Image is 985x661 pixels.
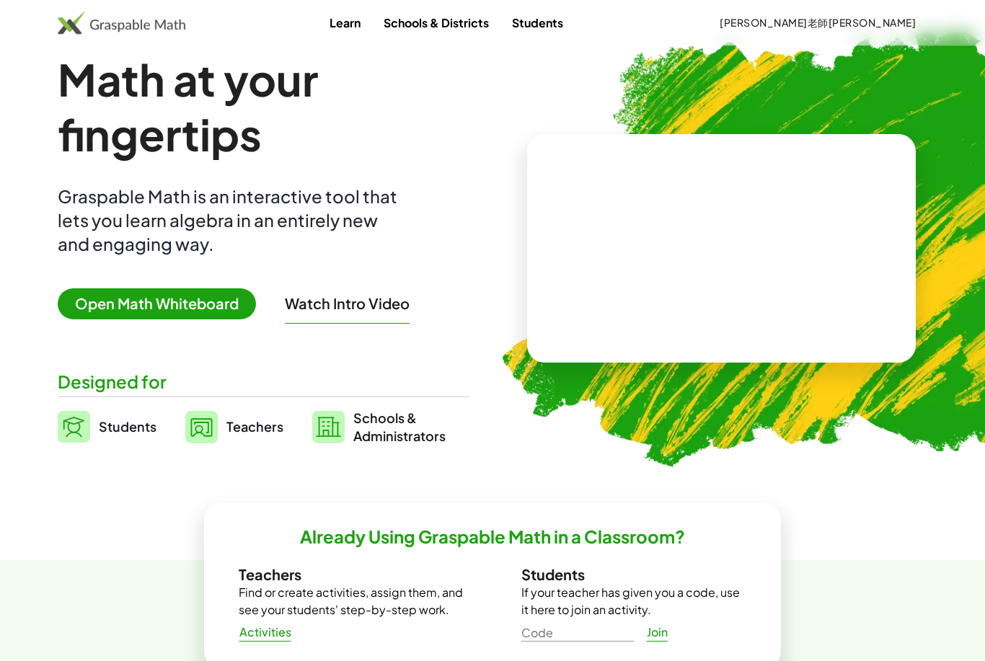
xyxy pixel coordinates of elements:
[372,9,500,36] a: Schools & Districts
[500,9,575,36] a: Students
[58,412,90,443] img: svg%3e
[239,626,291,641] span: Activities
[312,409,446,445] a: Schools &Administrators
[185,409,283,445] a: Teachers
[58,371,469,394] div: Designed for
[58,298,268,313] a: Open Math Whiteboard
[634,620,680,646] a: Join
[521,585,746,619] p: If your teacher has given you a code, use it here to join an activity.
[58,53,469,162] h1: Math at your fingertips
[646,626,668,641] span: Join
[239,585,464,619] p: Find or create activities, assign them, and see your students' step-by-step work.
[353,409,446,445] span: Schools & Administrators
[58,409,156,445] a: Students
[708,10,927,36] button: [PERSON_NAME]老師[PERSON_NAME]
[318,9,372,36] a: Learn
[521,566,746,585] h3: Students
[239,566,464,585] h3: Teachers
[285,295,410,314] button: Watch Intro Video
[99,419,156,435] span: Students
[720,16,916,30] span: [PERSON_NAME]老師[PERSON_NAME]
[185,412,218,444] img: svg%3e
[58,289,256,320] span: Open Math Whiteboard
[58,185,404,257] div: Graspable Math is an interactive tool that lets you learn algebra in an entirely new and engaging...
[226,419,283,435] span: Teachers
[300,526,685,549] h2: Already Using Graspable Math in a Classroom?
[614,195,830,303] video: What is this? This is dynamic math notation. Dynamic math notation plays a central role in how Gr...
[312,412,345,444] img: svg%3e
[227,620,303,646] a: Activities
